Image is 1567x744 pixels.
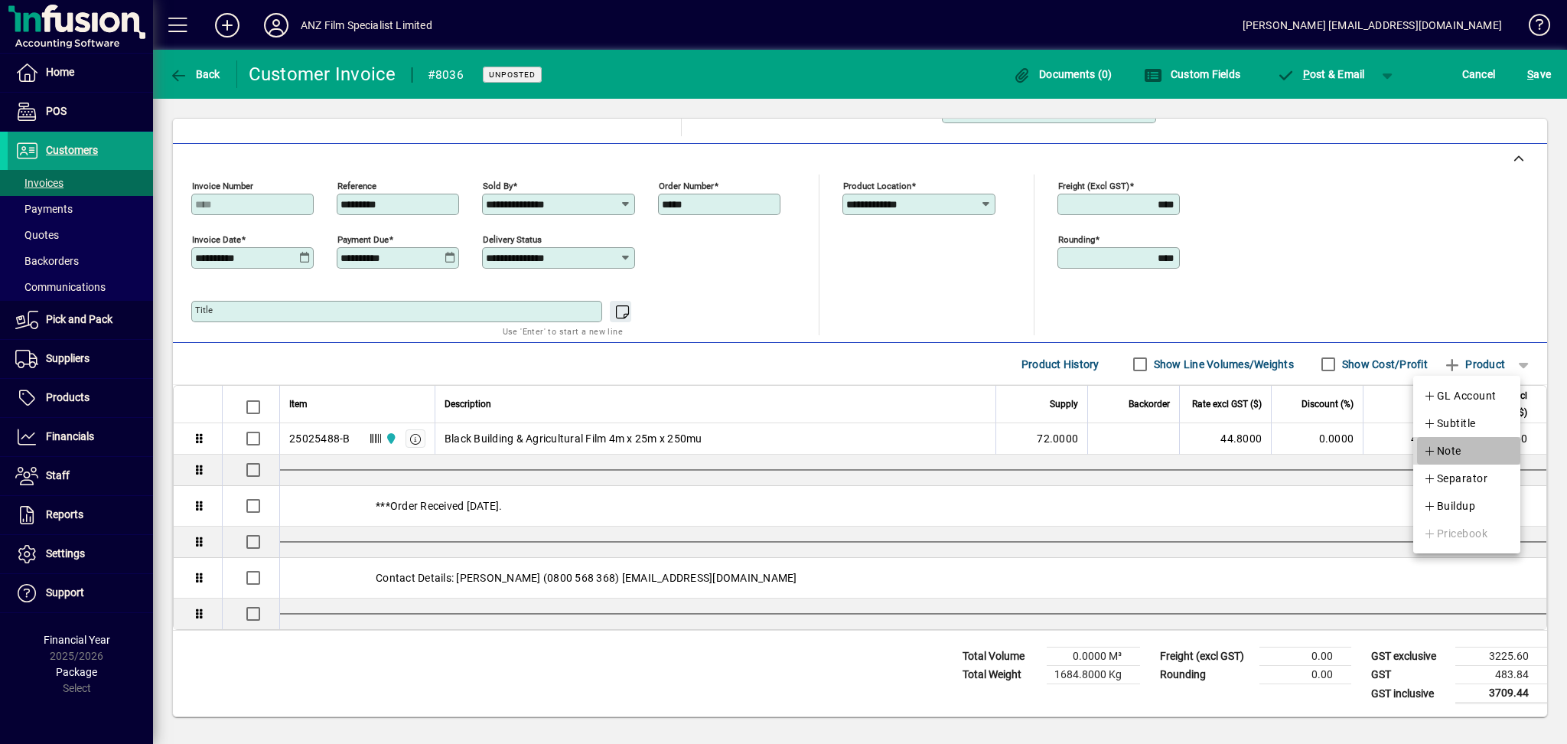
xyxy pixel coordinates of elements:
[1413,520,1520,547] button: Pricebook
[1413,410,1520,437] button: Subtitle
[1423,387,1497,405] span: GL Account
[1423,414,1476,432] span: Subtitle
[1413,382,1520,410] button: GL Account
[1423,469,1487,488] span: Separator
[1413,465,1520,492] button: Separator
[1423,497,1475,515] span: Buildup
[1413,437,1520,465] button: Note
[1423,442,1461,460] span: Note
[1423,524,1487,543] span: Pricebook
[1413,492,1520,520] button: Buildup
